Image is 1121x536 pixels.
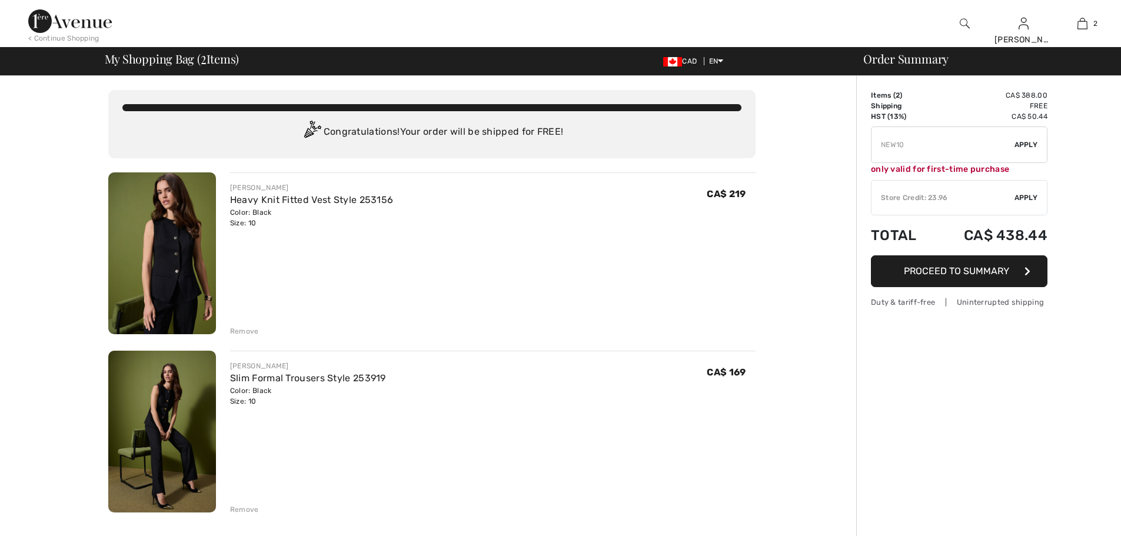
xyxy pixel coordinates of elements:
img: Congratulation2.svg [300,121,324,144]
img: search the website [960,16,970,31]
td: CA$ 388.00 [933,90,1047,101]
span: 2 [1093,18,1097,29]
div: Remove [230,326,259,337]
a: Sign In [1019,18,1029,29]
a: Heavy Knit Fitted Vest Style 253156 [230,194,394,205]
img: My Bag [1077,16,1087,31]
span: CAD [663,57,701,65]
span: 2 [201,50,207,65]
div: [PERSON_NAME] [230,182,394,193]
span: Apply [1014,192,1038,203]
span: 2 [896,91,900,99]
td: Free [933,101,1047,111]
input: Promo code [871,127,1014,162]
img: My Info [1019,16,1029,31]
img: Canadian Dollar [663,57,682,66]
td: Shipping [871,101,933,111]
div: Color: Black Size: 10 [230,385,386,407]
div: Duty & tariff-free | Uninterrupted shipping [871,297,1047,308]
td: CA$ 50.44 [933,111,1047,122]
td: Items ( ) [871,90,933,101]
img: 1ère Avenue [28,9,112,33]
div: [PERSON_NAME] [994,34,1052,46]
img: Slim Formal Trousers Style 253919 [108,351,216,512]
span: Proceed to Summary [904,265,1009,277]
div: [PERSON_NAME] [230,361,386,371]
span: Apply [1014,139,1038,150]
td: CA$ 438.44 [933,215,1047,255]
div: Order Summary [849,53,1114,65]
div: Color: Black Size: 10 [230,207,394,228]
span: CA$ 169 [707,367,746,378]
div: Store Credit: 23.96 [871,192,1014,203]
div: only valid for first-time purchase [871,163,1047,175]
div: < Continue Shopping [28,33,99,44]
td: HST (13%) [871,111,933,122]
td: Total [871,215,933,255]
a: Slim Formal Trousers Style 253919 [230,372,386,384]
span: My Shopping Bag ( Items) [105,53,239,65]
div: Congratulations! Your order will be shipped for FREE! [122,121,741,144]
img: Heavy Knit Fitted Vest Style 253156 [108,172,216,334]
span: EN [709,57,724,65]
button: Proceed to Summary [871,255,1047,287]
a: 2 [1053,16,1111,31]
div: Remove [230,504,259,515]
span: CA$ 219 [707,188,746,199]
